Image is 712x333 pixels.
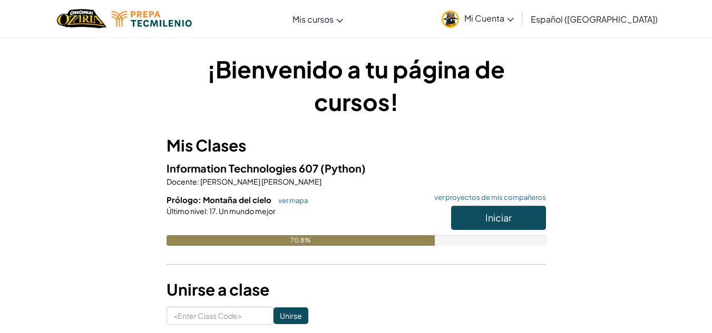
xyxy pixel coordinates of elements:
[531,14,658,25] span: Español ([GEOGRAPHIC_DATA])
[525,5,663,33] a: Español ([GEOGRAPHIC_DATA])
[320,162,366,175] span: (Python)
[167,53,546,118] h1: ¡Bienvenido a tu página de cursos!
[442,11,459,28] img: avatar
[206,206,208,216] span: :
[197,177,199,186] span: :
[464,13,514,24] span: Mi Cuenta
[429,194,546,201] a: ver proyectos de mis compañeros
[167,235,435,246] div: 70.8%
[57,8,106,29] a: Ozaria by CodeCombat logo
[208,206,218,216] span: 17.
[436,2,519,35] a: Mi Cuenta
[167,307,274,325] input: <Enter Class Code>
[199,177,321,186] span: [PERSON_NAME] [PERSON_NAME]
[451,206,546,230] button: Iniciar
[292,14,334,25] span: Mis cursos
[167,162,320,175] span: Information Technologies 607
[485,211,512,224] span: Iniciar
[218,206,276,216] span: Un mundo mejor
[167,278,546,301] h3: Unirse a clase
[167,195,273,205] span: Prólogo: Montaña del cielo
[57,8,106,29] img: Home
[287,5,348,33] a: Mis cursos
[167,134,546,157] h3: Mis Clases
[273,196,308,205] a: ver mapa
[167,206,206,216] span: Último nivel
[112,11,192,27] img: Tecmilenio logo
[274,307,308,324] input: Unirse
[167,177,197,186] span: Docente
